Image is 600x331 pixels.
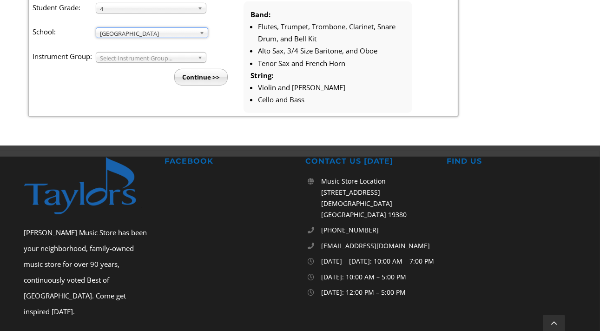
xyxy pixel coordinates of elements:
p: [DATE]: 12:00 PM – 5:00 PM [321,287,435,298]
p: [DATE]: 10:00 AM – 5:00 PM [321,271,435,283]
li: Cello and Bass [258,93,405,106]
input: Continue >> [174,69,228,86]
li: Violin and [PERSON_NAME] [258,81,405,93]
li: Flutes, Trumpet, Trombone, Clarinet, Snare Drum, and Bell Kit [258,20,405,45]
label: Student Grade: [33,1,96,13]
span: Select Instrument Group... [100,53,194,64]
h2: FACEBOOK [165,157,295,166]
a: [PHONE_NUMBER] [321,225,435,236]
span: [EMAIL_ADDRESS][DOMAIN_NAME] [321,241,430,250]
a: [EMAIL_ADDRESS][DOMAIN_NAME] [321,240,435,252]
li: Alto Sax, 3/4 Size Baritone, and Oboe [258,45,405,57]
p: Music Store Location [STREET_ADDRESS][DEMOGRAPHIC_DATA] [GEOGRAPHIC_DATA] 19380 [321,176,435,220]
strong: Band: [251,10,270,19]
h2: FIND US [447,157,577,166]
li: Tenor Sax and French Horn [258,57,405,69]
span: 4 [100,3,194,14]
label: School: [33,26,96,38]
p: [DATE] – [DATE]: 10:00 AM – 7:00 PM [321,256,435,267]
strong: String: [251,71,273,80]
span: [PERSON_NAME] Music Store has been your neighborhood, family-owned music store for over 90 years,... [24,228,147,316]
img: footer-logo [24,157,154,215]
span: [GEOGRAPHIC_DATA] [100,28,196,39]
h2: CONTACT US [DATE] [305,157,435,166]
label: Instrument Group: [33,50,96,62]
